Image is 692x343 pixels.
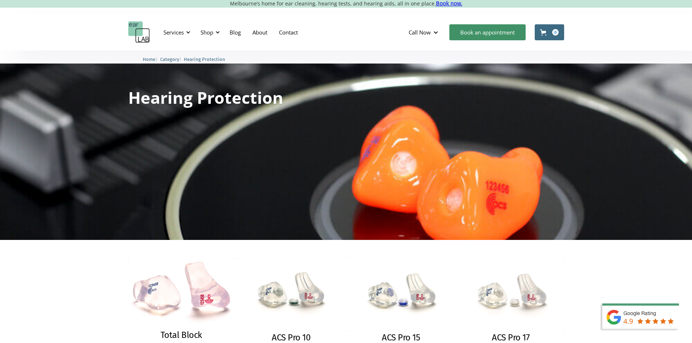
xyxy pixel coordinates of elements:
h2: ACS Pro 15 [382,332,420,343]
img: Total Block [128,258,235,328]
a: Category [160,56,179,62]
a: Book an appointment [449,24,526,40]
div: Shop [196,21,222,43]
h1: Hearing Protection [128,89,283,106]
div: Services [159,21,193,43]
li: 〉 [143,56,160,63]
div: Shop [201,29,213,36]
li: 〉 [160,56,184,63]
a: Blog [224,22,247,43]
h2: Total Block [161,330,202,340]
a: Hearing Protection [184,56,225,62]
h2: ACS Pro 17 [492,332,530,343]
a: home [128,21,150,43]
div: Call Now [409,29,431,36]
div: Services [163,29,184,36]
a: Contact [273,22,304,43]
div: 0 [552,29,559,36]
img: ACS Pro 10 [238,258,344,331]
a: About [247,22,273,43]
img: ACS Pro 15 [348,258,454,331]
div: Call Now [403,21,446,43]
img: ACS Pro 17 [458,258,564,331]
span: Hearing Protection [184,57,225,62]
a: Home [143,56,155,62]
a: Open cart [535,24,564,40]
h2: ACS Pro 10 [272,332,310,343]
span: Home [143,57,155,62]
span: Category [160,57,179,62]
